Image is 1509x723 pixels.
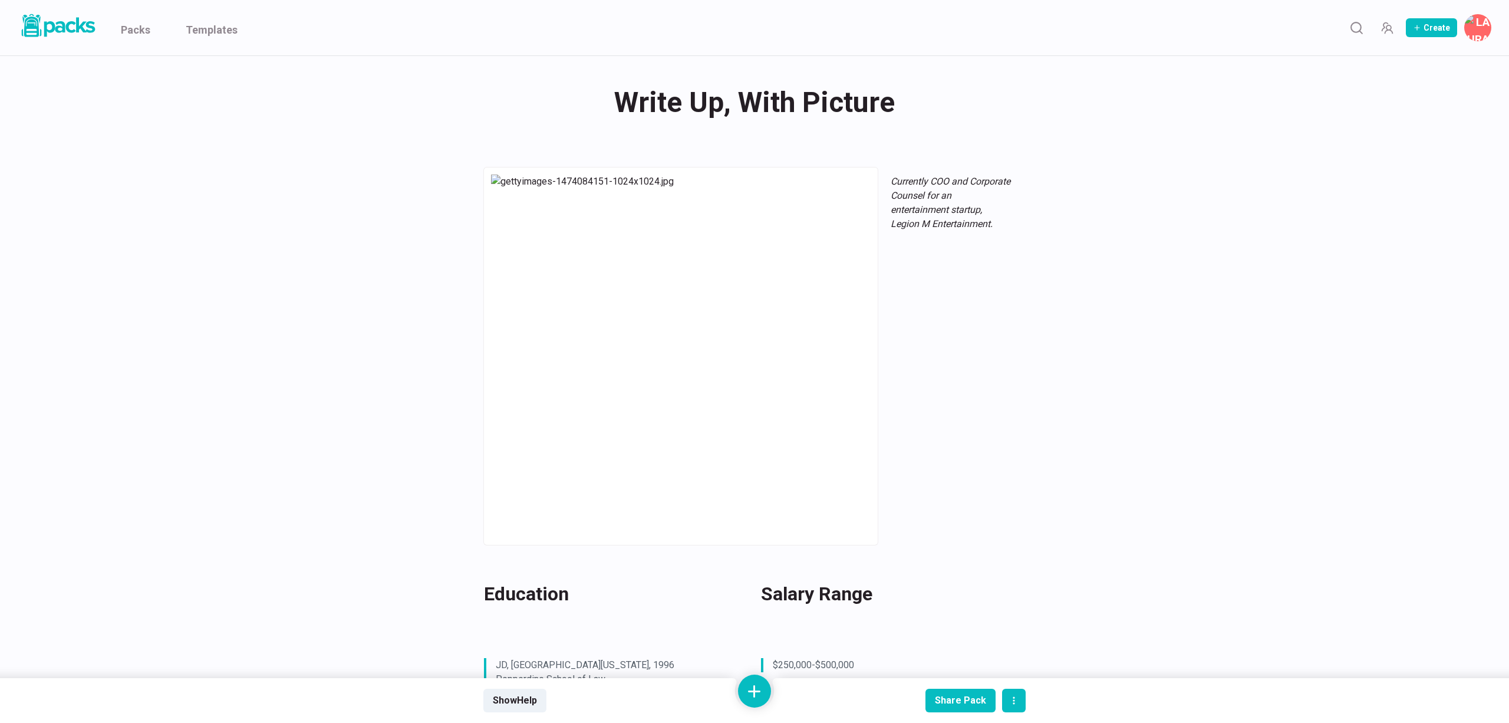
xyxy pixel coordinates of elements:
[1375,16,1399,40] button: Manage Team Invites
[483,689,546,712] button: ShowHelp
[614,80,895,126] span: Write Up, With Picture
[1464,14,1491,41] button: Laura Carter
[491,175,871,538] img: gettyimages-1474084151-1024x1024.jpg
[935,695,986,706] div: Share Pack
[891,176,1010,229] em: Currently COO and Corporate Counsel for an entertainment startup, Legion M Entertainment.
[484,580,734,608] h2: Education
[18,12,97,44] a: Packs logo
[496,658,724,715] p: JD, [GEOGRAPHIC_DATA][US_STATE], 1996 Pepperdine School of Law Certificate: Mediation, Dispute Re...
[773,658,1001,672] p: $250,000-$500,000
[1345,16,1368,40] button: Search
[1406,18,1457,37] button: Create Pack
[18,12,97,40] img: Packs logo
[925,689,996,712] button: Share Pack
[1002,689,1026,712] button: actions
[761,580,1011,608] h2: Salary Range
